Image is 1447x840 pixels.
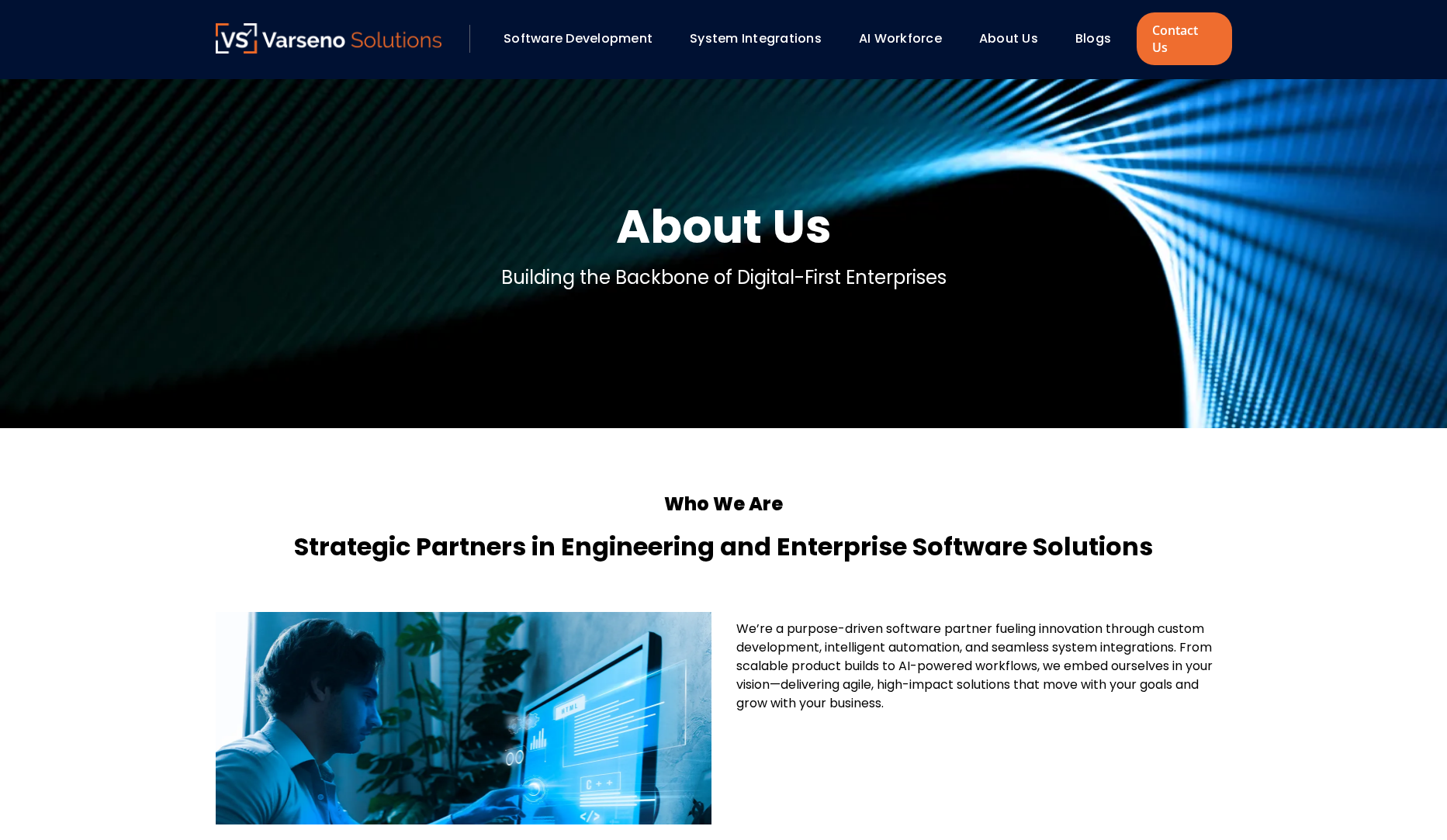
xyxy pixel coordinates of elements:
h5: Who We Are [216,490,1232,518]
div: Software Development [496,26,674,52]
a: Varseno Solutions – Product Engineering & IT Services [216,23,442,54]
div: System Integrations [682,26,843,52]
h4: Strategic Partners in Engineering and Enterprise Software Solutions [216,528,1232,565]
a: Software Development [504,29,653,47]
div: About Us [971,26,1060,52]
a: AI Workforce [859,29,942,47]
a: System Integrations [690,29,822,47]
span: We’re a purpose-driven software partner fueling innovation through custom development, intelligen... [736,620,1213,712]
a: Contact Us [1137,12,1231,65]
h1: About Us [616,195,832,258]
p: Building the Backbone of Digital-First Enterprises [501,264,947,292]
div: AI Workforce [851,26,964,52]
a: Blogs [1075,29,1111,47]
div: Blogs [1068,26,1133,52]
img: Varseno Solutions – Product Engineering & IT Services [216,23,442,54]
a: About Us [979,29,1038,47]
